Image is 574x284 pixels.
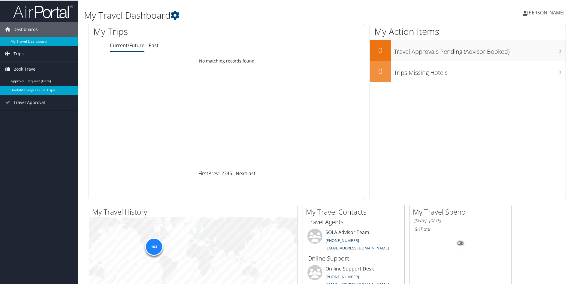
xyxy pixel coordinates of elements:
h2: 0 [370,44,391,55]
span: … [232,169,236,176]
a: 3 [224,169,227,176]
div: 163 [145,237,163,255]
td: No matching records found [89,55,365,66]
h3: Travel Agents [307,217,400,226]
a: [PERSON_NAME] [523,3,570,21]
tspan: 0% [458,241,463,245]
h3: Online Support [307,254,400,262]
span: $0 [414,225,420,232]
span: Dashboards [14,21,38,36]
a: Last [246,169,255,176]
h1: My Trips [93,25,245,37]
a: Current/Future [110,41,144,48]
a: 5 [229,169,232,176]
a: Prev [208,169,219,176]
h2: My Travel History [92,206,297,216]
h3: Trips Missing Hotels [394,65,566,76]
h2: 0 [370,66,391,76]
a: Past [149,41,159,48]
a: [EMAIL_ADDRESS][DOMAIN_NAME] [325,245,389,250]
li: SOLA Advisor Team [304,228,403,253]
a: 0Trips Missing Hotels [370,61,566,82]
h6: [DATE] - [DATE] [414,217,507,223]
a: [PHONE_NUMBER] [325,273,359,279]
a: 1 [219,169,221,176]
h6: Total [414,225,507,232]
a: [PHONE_NUMBER] [325,237,359,243]
h1: My Action Items [370,25,566,37]
h3: Travel Approvals Pending (Advisor Booked) [394,44,566,55]
a: 4 [227,169,229,176]
a: First [198,169,208,176]
a: Next [236,169,246,176]
h2: My Travel Spend [413,206,511,216]
span: Travel Approval [14,94,45,109]
h1: My Travel Dashboard [84,8,408,21]
span: Book Travel [14,61,37,76]
a: 2 [221,169,224,176]
span: Trips [14,46,24,61]
a: 0Travel Approvals Pending (Advisor Booked) [370,40,566,61]
h2: My Travel Contacts [306,206,404,216]
span: [PERSON_NAME] [527,9,564,15]
img: airportal-logo.png [13,4,73,18]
